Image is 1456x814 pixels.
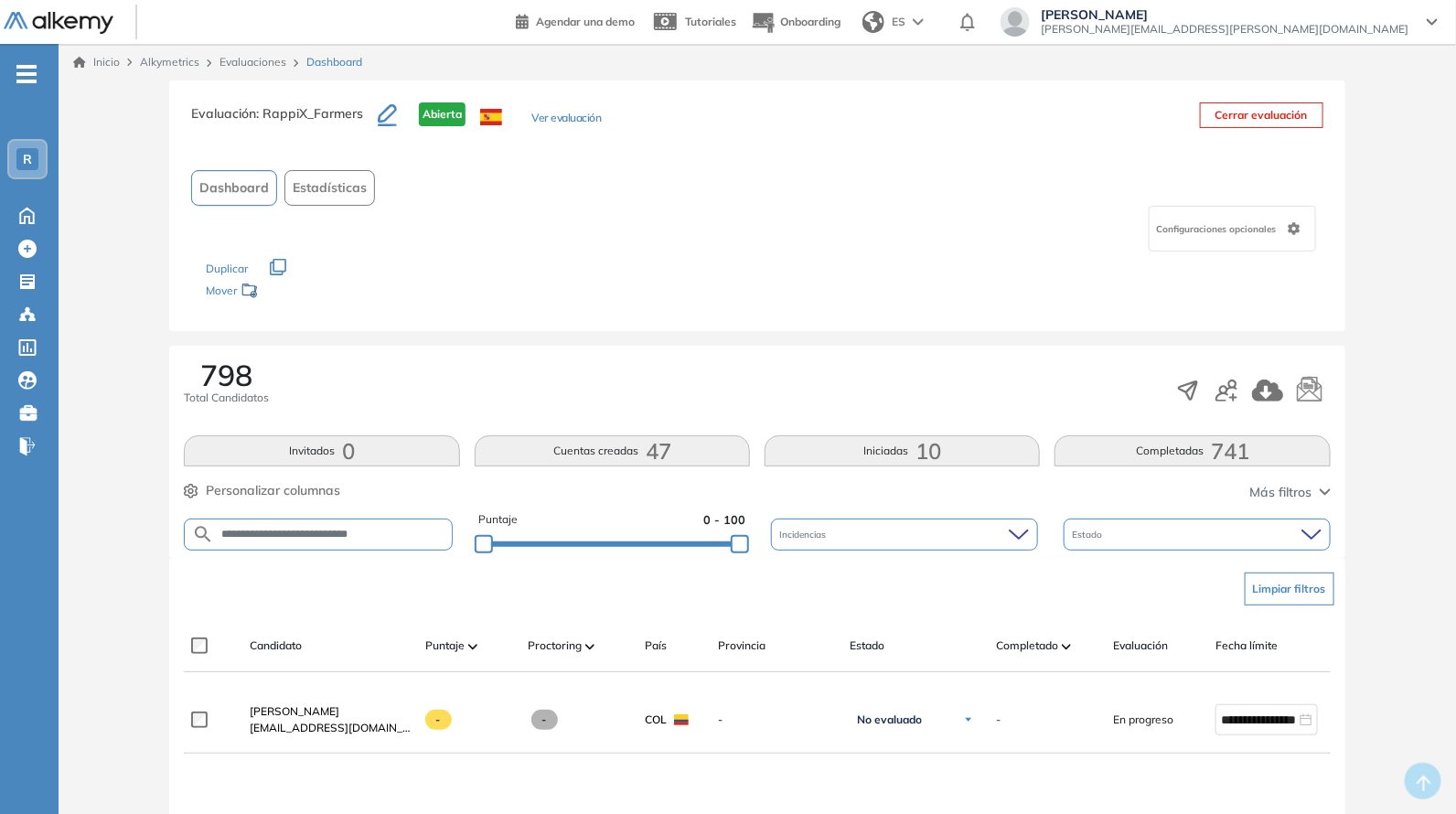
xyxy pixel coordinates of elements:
span: Dashboard [199,178,269,198]
span: Candidato [250,637,302,654]
button: Cerrar evaluación [1200,102,1323,128]
span: - [996,712,1001,728]
span: Agendar una demo [536,15,635,28]
span: País [645,637,667,654]
span: Provincia [718,637,765,654]
span: Alkymetrics [140,55,199,69]
span: [EMAIL_ADDRESS][DOMAIN_NAME] [250,720,411,736]
span: No evaluado [857,712,922,727]
img: world [862,11,884,33]
span: [PERSON_NAME] [250,704,339,718]
span: [PERSON_NAME][EMAIL_ADDRESS][PERSON_NAME][DOMAIN_NAME] [1041,22,1408,37]
span: Configuraciones opcionales [1157,222,1280,236]
span: Tutoriales [685,15,736,28]
span: Duplicar [206,262,248,275]
button: Limpiar filtros [1245,573,1334,605]
div: Configuraciones opcionales [1149,206,1316,252]
img: [missing "en.ARROW_ALT" translation] [468,644,477,649]
span: Incidencias [780,528,830,541]
span: Más filtros [1250,483,1312,502]
button: Más filtros [1250,483,1331,502]
img: Logo [4,12,113,35]
span: 798 [200,360,252,390]
img: COL [674,714,689,725]
img: [missing "en.ARROW_ALT" translation] [585,644,594,649]
div: Estado [1064,519,1331,551]
div: Mover [206,275,389,309]
img: Ícono de flecha [963,714,974,725]
span: - [425,710,452,730]
span: En progreso [1113,712,1173,728]
span: Puntaje [478,511,518,529]
span: Puntaje [425,637,465,654]
span: Evaluación [1113,637,1168,654]
a: Agendar una demo [516,9,635,31]
span: Estado [850,637,884,654]
button: Personalizar columnas [184,481,340,500]
img: arrow [913,18,924,26]
a: Evaluaciones [219,55,286,69]
span: 0 - 100 [703,511,745,529]
span: ES [892,14,905,30]
span: Total Candidatos [184,390,269,406]
span: Estadísticas [293,178,367,198]
span: Proctoring [528,637,582,654]
img: SEARCH_ALT [192,523,214,546]
i: - [16,72,37,76]
span: Onboarding [780,15,840,28]
span: : RappiX_Farmers [256,105,363,122]
h3: Evaluación [191,102,378,141]
span: Completado [996,637,1058,654]
a: Inicio [73,54,120,70]
span: Estado [1073,528,1107,541]
span: - [531,710,558,730]
button: Iniciadas10 [765,435,1040,466]
span: COL [645,712,667,728]
span: Fecha límite [1215,637,1278,654]
a: [PERSON_NAME] [250,703,411,720]
button: Ver evaluación [531,110,601,129]
span: Dashboard [306,54,362,70]
span: Abierta [419,102,466,126]
button: Completadas741 [1055,435,1330,466]
button: Onboarding [751,3,840,42]
span: R [23,152,32,166]
img: [missing "en.ARROW_ALT" translation] [1062,644,1071,649]
span: Personalizar columnas [206,481,340,500]
span: - [718,712,835,728]
button: Cuentas creadas47 [475,435,750,466]
span: [PERSON_NAME] [1041,7,1408,22]
button: Invitados0 [184,435,459,466]
button: Estadísticas [284,170,375,206]
div: Incidencias [771,519,1038,551]
img: ESP [480,109,502,125]
button: Dashboard [191,170,277,206]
